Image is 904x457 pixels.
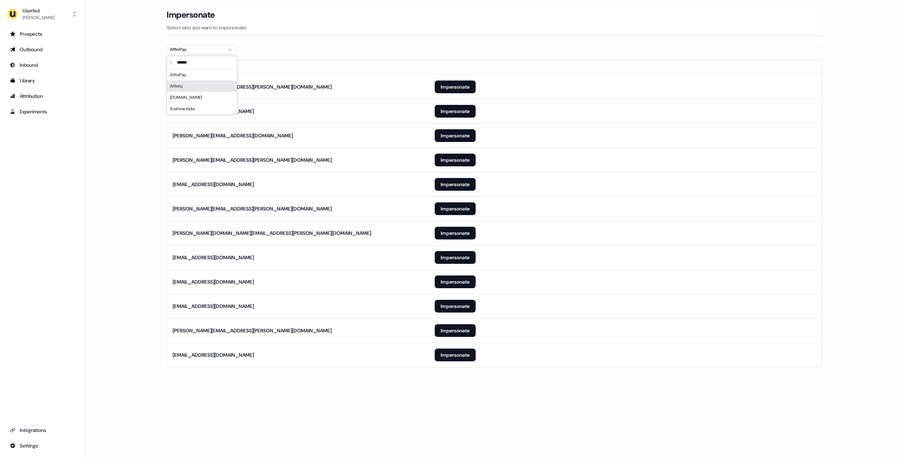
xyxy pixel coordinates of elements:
[167,69,237,114] div: Suggestions
[435,178,476,191] button: Impersonate
[10,30,75,37] div: Prospects
[6,106,79,117] a: Go to experiments
[167,81,237,92] div: Affinity
[173,181,254,188] div: [EMAIL_ADDRESS][DOMAIN_NAME]
[10,46,75,53] div: Outbound
[435,349,476,361] button: Impersonate
[173,156,332,164] div: [PERSON_NAME][EMAIL_ADDRESS][PERSON_NAME][DOMAIN_NAME]
[435,300,476,313] button: Impersonate
[23,14,54,21] div: [PERSON_NAME]
[6,6,79,23] button: Userled[PERSON_NAME]
[167,92,237,103] div: [DOMAIN_NAME]
[167,44,237,54] button: AffiniPay
[435,202,476,215] button: Impersonate
[10,93,75,100] div: Attribution
[6,28,79,40] a: Go to prospects
[6,90,79,102] a: Go to attribution
[167,103,237,114] div: Acefone India
[435,324,476,337] button: Impersonate
[167,10,215,20] h3: Impersonate
[435,251,476,264] button: Impersonate
[435,105,476,118] button: Impersonate
[435,154,476,166] button: Impersonate
[6,425,79,436] a: Go to integrations
[173,351,254,358] div: [EMAIL_ADDRESS][DOMAIN_NAME]
[435,227,476,239] button: Impersonate
[6,59,79,71] a: Go to Inbound
[173,278,254,285] div: [EMAIL_ADDRESS][DOMAIN_NAME]
[167,24,822,31] p: Select who you want to impersonate
[10,61,75,69] div: Inbound
[23,7,54,14] div: Userled
[10,77,75,84] div: Library
[173,327,332,334] div: [PERSON_NAME][EMAIL_ADDRESS][PERSON_NAME][DOMAIN_NAME]
[6,440,79,451] a: Go to integrations
[435,275,476,288] button: Impersonate
[10,108,75,115] div: Experiments
[173,254,254,261] div: [EMAIL_ADDRESS][DOMAIN_NAME]
[435,81,476,93] button: Impersonate
[173,83,332,90] div: [PERSON_NAME][EMAIL_ADDRESS][PERSON_NAME][DOMAIN_NAME]
[10,427,75,434] div: Integrations
[435,129,476,142] button: Impersonate
[173,303,254,310] div: [EMAIL_ADDRESS][DOMAIN_NAME]
[10,442,75,449] div: Settings
[6,44,79,55] a: Go to outbound experience
[167,60,429,75] th: Email
[167,69,237,81] div: AffiniPay
[170,46,223,53] div: AffiniPay
[173,132,293,139] div: [PERSON_NAME][EMAIL_ADDRESS][DOMAIN_NAME]
[173,230,371,237] div: [PERSON_NAME][DOMAIN_NAME][EMAIL_ADDRESS][PERSON_NAME][DOMAIN_NAME]
[6,75,79,86] a: Go to templates
[173,205,332,212] div: [PERSON_NAME][EMAIL_ADDRESS][PERSON_NAME][DOMAIN_NAME]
